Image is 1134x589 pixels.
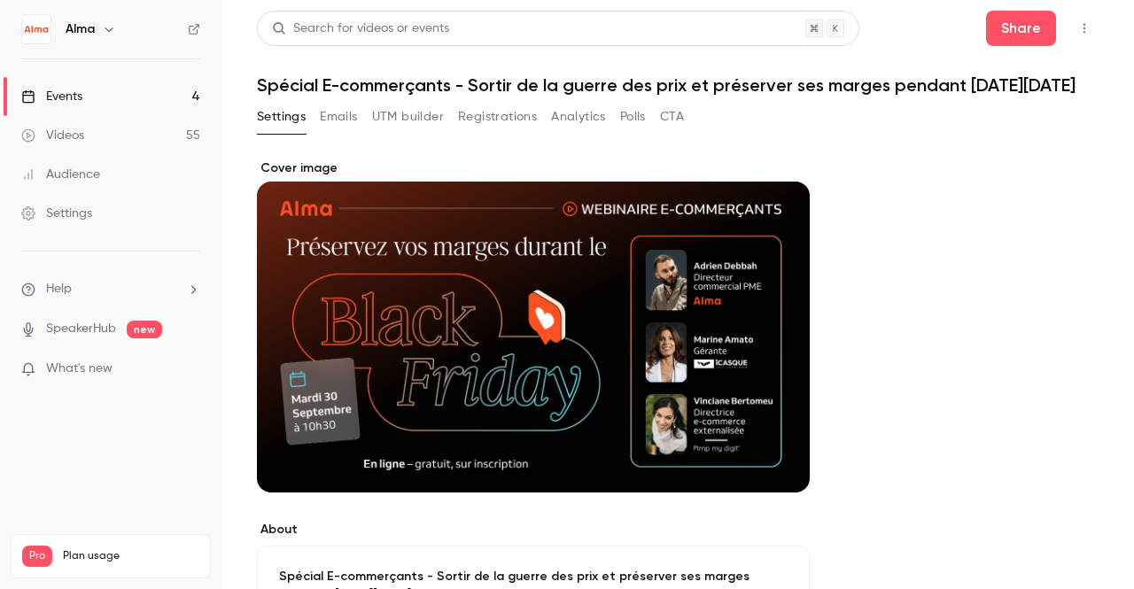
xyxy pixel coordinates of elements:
[257,159,810,492] section: Cover image
[46,320,116,338] a: SpeakerHub
[63,549,199,563] span: Plan usage
[257,159,810,177] label: Cover image
[21,205,92,222] div: Settings
[22,546,52,567] span: Pro
[21,88,82,105] div: Events
[46,360,113,378] span: What's new
[22,15,50,43] img: Alma
[257,74,1099,96] h1: Spécial E-commerçants - Sortir de la guerre des prix et préserver ses marges pendant [DATE][DATE]
[458,103,537,131] button: Registrations
[127,321,162,338] span: new
[46,280,72,298] span: Help
[372,103,444,131] button: UTM builder
[660,103,684,131] button: CTA
[620,103,646,131] button: Polls
[257,103,306,131] button: Settings
[986,11,1056,46] button: Share
[257,521,810,539] label: About
[320,103,357,131] button: Emails
[21,127,84,144] div: Videos
[272,19,449,38] div: Search for videos or events
[21,280,200,298] li: help-dropdown-opener
[21,166,100,183] div: Audience
[551,103,606,131] button: Analytics
[179,361,200,377] iframe: Noticeable Trigger
[66,20,95,38] h6: Alma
